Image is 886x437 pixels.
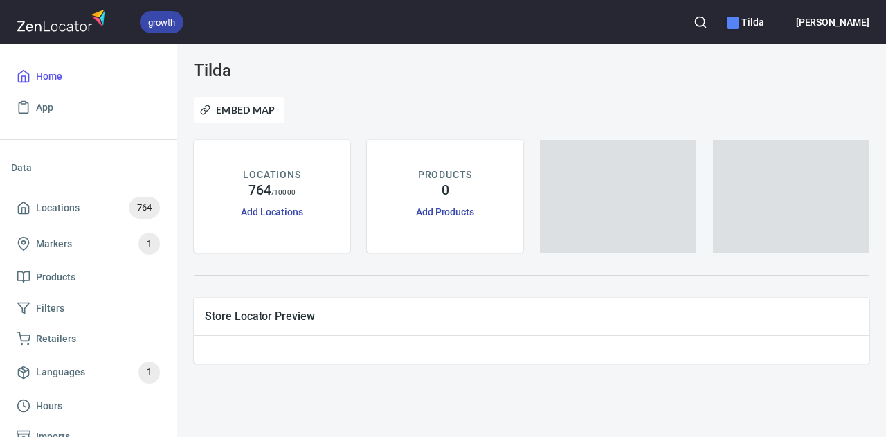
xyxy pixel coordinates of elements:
span: 1 [138,364,160,380]
span: Filters [36,300,64,317]
img: zenlocator [17,6,109,35]
a: Add Products [416,206,474,217]
a: Filters [11,293,165,324]
h6: Tilda [727,15,764,30]
a: Hours [11,391,165,422]
p: / 10000 [271,187,296,197]
span: Home [36,68,62,85]
a: Markers1 [11,226,165,262]
h4: 0 [442,182,449,199]
span: Store Locator Preview [205,309,858,323]
h6: [PERSON_NAME] [796,15,869,30]
div: growth [140,11,183,33]
span: Products [36,269,75,286]
a: Locations764 [11,190,165,226]
button: Embed Map [194,97,284,123]
span: 764 [129,200,160,216]
a: Home [11,61,165,92]
span: Embed Map [203,102,275,118]
li: Data [11,151,165,184]
span: App [36,99,53,116]
span: 1 [138,236,160,252]
span: Markers [36,235,72,253]
h4: 764 [248,182,271,199]
button: Search [685,7,716,37]
button: [PERSON_NAME] [775,7,869,37]
p: PRODUCTS [418,168,473,182]
span: Locations [36,199,80,217]
a: Retailers [11,323,165,355]
a: Add Locations [241,206,303,217]
span: Retailers [36,330,76,348]
span: Hours [36,398,62,415]
span: Languages [36,364,85,381]
button: color-5484F7 [727,17,739,29]
p: LOCATIONS [243,168,300,182]
div: Manage your apps [727,7,764,37]
a: App [11,92,165,123]
a: Languages1 [11,355,165,391]
h3: Tilda [194,61,408,80]
a: Products [11,262,165,293]
span: growth [140,15,183,30]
